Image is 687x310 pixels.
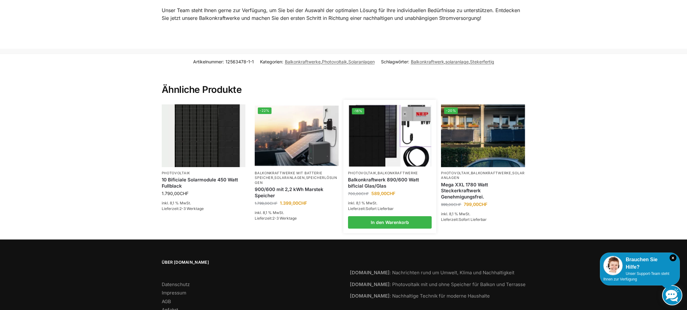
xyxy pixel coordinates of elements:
[381,58,494,65] span: Schlagwörter: , ,
[260,58,375,65] span: Kategorien: , ,
[285,59,321,64] a: Balkonkraftwerke
[348,171,432,176] p: ,
[162,177,246,189] a: 10 Bificiale Solarmodule 450 Watt Fullblack
[350,270,390,276] strong: [DOMAIN_NAME]
[441,104,525,167] img: 2 Balkonkraftwerke
[603,271,669,281] span: Unser Support-Team steht Ihnen zur Verfügung
[180,191,188,196] span: CHF
[255,104,339,167] a: -22%Balkonkraftwerk mit Marstek Speicher
[348,216,432,229] a: In den Warenkorb legen: „Balkonkraftwerk 890/600 Watt bificial Glas/Glas“
[274,176,304,180] a: Solaranlagen
[179,206,204,211] span: 2-3 Werktage
[350,293,490,299] a: [DOMAIN_NAME]: Nachhaltige Technik für moderne Haushalte
[470,59,494,64] a: Stekerfertig
[445,59,469,64] a: solaranlage
[350,293,390,299] strong: [DOMAIN_NAME]
[162,281,190,287] a: Datenschutz
[162,171,190,175] a: Photovoltaik
[349,105,431,167] img: Bificiales Hochleistungsmodul
[348,191,369,196] bdi: 700,00
[255,201,277,206] bdi: 1.799,00
[411,59,444,64] a: Balkonkraftwerk
[603,256,623,275] img: Customer service
[441,171,525,180] p: , ,
[348,171,376,175] a: Photovoltaik
[272,216,297,221] span: 2-3 Werktage
[441,171,469,175] a: Photovoltaik
[670,254,676,261] i: Schließen
[371,191,395,196] bdi: 589,00
[479,202,487,207] span: CHF
[162,104,246,167] img: 10 Bificiale Solarmodule 450 Watt Fullblack
[348,177,432,189] a: Balkonkraftwerk 890/600 Watt bificial Glas/Glas
[350,281,526,287] a: [DOMAIN_NAME]: Photovoltaik mit und ohne Speicher für Balkon und Terrasse
[225,59,254,64] span: 12563478-1-1
[255,186,339,198] a: 900/600 mit 2,2 kWh Marstek Speicher
[603,256,676,271] div: Brauchen Sie Hilfe?
[441,202,461,207] bdi: 999,00
[270,201,277,206] span: CHF
[255,171,322,180] a: Balkonkraftwerke mit Batterie Speicher
[255,216,297,221] span: Lieferzeit:
[280,200,307,206] bdi: 1.399,00
[193,58,254,65] span: Artikelnummer:
[441,211,525,217] p: inkl. 8,1 % MwSt.
[459,217,487,222] span: Sofort Lieferbar
[348,200,432,206] p: inkl. 8,1 % MwSt.
[471,171,511,175] a: Balkonkraftwerke
[255,171,339,185] p: , ,
[255,210,339,216] p: inkl. 8,1 % MwSt.
[441,104,525,167] a: -20%2 Balkonkraftwerke
[162,259,337,266] span: Über [DOMAIN_NAME]
[464,202,487,207] bdi: 799,00
[366,206,394,211] span: Sofort Lieferbar
[162,7,526,22] p: Unser Team steht Ihnen gerne zur Verfügung, um Sie bei der Auswahl der optimalen Lösung für Ihre ...
[378,171,418,175] a: Balkonkraftwerke
[349,105,431,167] a: -16%Bificiales Hochleistungsmodul
[298,200,307,206] span: CHF
[441,182,525,200] a: Mega XXL 1780 Watt Steckerkraftwerk Genehmigungsfrei.
[453,202,461,207] span: CHF
[350,281,390,287] strong: [DOMAIN_NAME]
[441,217,487,222] span: Lieferzeit:
[162,191,188,196] bdi: 1.790,00
[162,290,186,296] a: Impressum
[387,191,395,196] span: CHF
[361,191,369,196] span: CHF
[162,200,246,206] p: inkl. 8,1 % MwSt.
[322,59,347,64] a: Photovoltaik
[162,69,526,96] h2: Ähnliche Produkte
[441,171,525,180] a: Solaranlagen
[350,270,514,276] a: [DOMAIN_NAME]: Nachrichten rund um Umwelt, Klima und Nachhaltigkeit
[162,206,204,211] span: Lieferzeit:
[348,206,394,211] span: Lieferzeit:
[162,299,171,304] a: AGB
[255,104,339,167] img: Balkonkraftwerk mit Marstek Speicher
[348,59,375,64] a: Solaranlagen
[255,176,337,185] a: Speicherlösungen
